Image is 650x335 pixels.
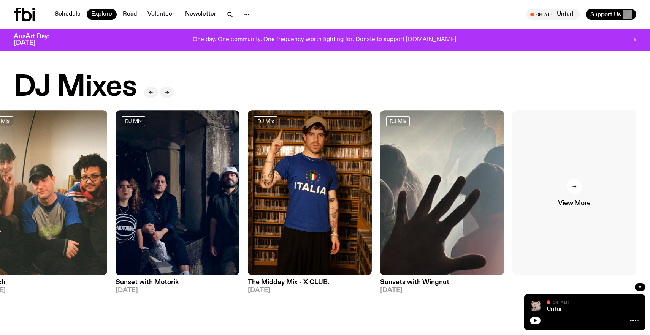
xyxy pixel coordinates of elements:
span: DJ Mix [390,118,406,124]
a: Schedule [50,9,85,20]
span: Support Us [590,11,621,18]
span: [DATE] [248,287,372,294]
button: On AirUnfurl [526,9,580,20]
a: Sunset with Motorik[DATE] [116,275,239,294]
a: Unfurl [547,306,564,312]
button: Support Us [586,9,636,20]
h3: Sunset with Motorik [116,279,239,286]
a: Volunteer [143,9,179,20]
a: DJ Mix [386,116,410,126]
span: DJ Mix [125,118,142,124]
h3: The Midday Mix - X CLUB. [248,279,372,286]
a: Read [118,9,141,20]
a: DJ Mix [122,116,145,126]
a: DJ Mix [254,116,277,126]
h3: Sunsets with Wingnut [380,279,504,286]
span: View More [558,200,590,207]
span: DJ Mix [257,118,274,124]
a: Newsletter [181,9,221,20]
a: View More [512,110,636,275]
span: On Air [553,300,569,305]
h3: AusArt Day: [DATE] [14,33,62,46]
a: The Midday Mix - X CLUB.[DATE] [248,275,372,294]
a: Sunsets with Wingnut[DATE] [380,275,504,294]
p: One day. One community. One frequency worth fighting for. Donate to support [DOMAIN_NAME]. [193,36,458,43]
span: [DATE] [116,287,239,294]
span: [DATE] [380,287,504,294]
h2: DJ Mixes [14,73,136,102]
a: Explore [87,9,117,20]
